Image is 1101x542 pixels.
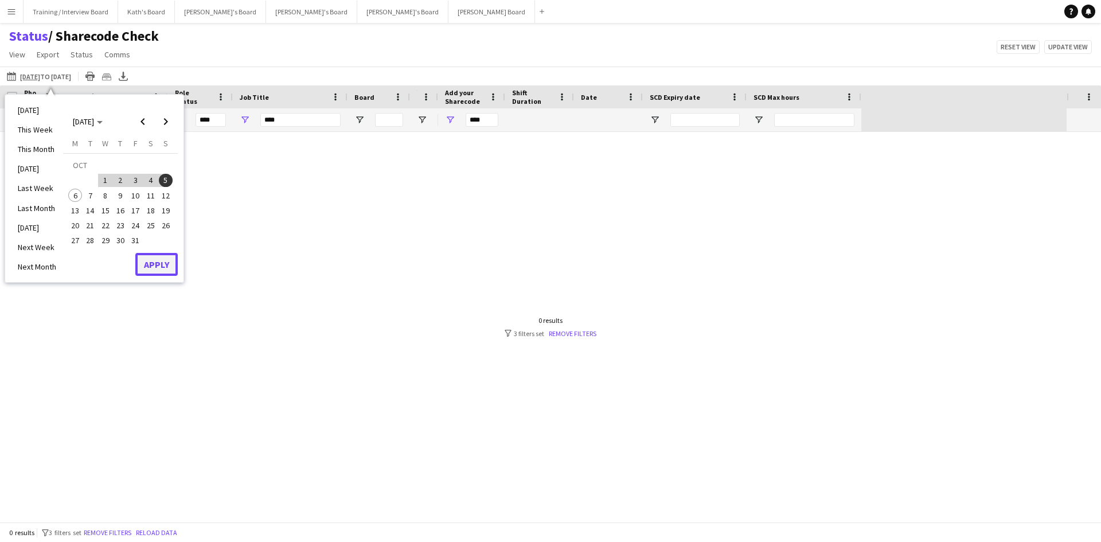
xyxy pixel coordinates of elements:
button: [PERSON_NAME]'s Board [266,1,357,23]
span: 1 [99,174,112,188]
button: 05-10-2025 [158,173,173,188]
span: 4 [144,174,158,188]
button: Choose month and year [68,111,107,132]
button: Open Filter Menu [240,115,250,125]
button: Next month [154,110,177,133]
span: T [88,138,92,149]
li: [DATE] [11,159,63,178]
span: W [102,138,108,149]
a: View [5,47,30,62]
button: 29-10-2025 [98,233,113,248]
span: 12 [159,189,173,202]
button: Previous month [131,110,154,133]
input: Column with Header Selection [7,92,17,102]
td: OCT [68,158,173,173]
button: [PERSON_NAME]'s Board [357,1,448,23]
span: 28 [84,234,97,248]
button: 07-10-2025 [83,188,97,203]
button: 23-10-2025 [113,218,128,233]
span: Date [581,93,597,102]
button: Open Filter Menu [753,115,764,125]
span: 3 filters set [49,528,81,537]
span: Job Title [240,93,269,102]
button: 26-10-2025 [158,218,173,233]
span: 22 [99,219,112,232]
button: 28-10-2025 [83,233,97,248]
div: 0 results [505,316,596,325]
button: 17-10-2025 [128,203,143,218]
app-action-btn: Export XLSX [116,69,130,83]
span: 24 [128,219,142,232]
span: 31 [128,234,142,248]
div: 3 filters set [505,329,596,338]
span: 10 [128,189,142,202]
span: Shift Duration [512,88,553,106]
button: Kath's Board [118,1,175,23]
li: This Week [11,120,63,139]
span: T [118,138,122,149]
span: Add your Sharecode [445,88,485,106]
button: 25-10-2025 [143,218,158,233]
span: Name [66,93,84,102]
button: Reload data [134,527,179,539]
button: 10-10-2025 [128,188,143,203]
span: 19 [159,204,173,217]
span: Role Status [175,88,212,106]
button: Open Filter Menu [445,115,455,125]
button: Reset view [997,40,1040,54]
button: 31-10-2025 [128,233,143,248]
span: Export [37,49,59,60]
span: 13 [68,204,82,217]
button: 06-10-2025 [68,188,83,203]
li: Last Week [11,178,63,198]
button: 12-10-2025 [158,188,173,203]
input: Board Filter Input [375,113,403,127]
li: [DATE] [11,100,63,120]
span: 20 [68,219,82,232]
li: Last Month [11,198,63,218]
button: 09-10-2025 [113,188,128,203]
button: 20-10-2025 [68,218,83,233]
button: 27-10-2025 [68,233,83,248]
button: 02-10-2025 [113,173,128,188]
li: [DATE] [11,218,63,237]
button: Open Filter Menu [650,115,660,125]
button: 18-10-2025 [143,203,158,218]
a: Export [32,47,64,62]
li: Next Month [11,257,63,276]
span: 3 [128,174,142,188]
button: 14-10-2025 [83,203,97,218]
span: S [163,138,168,149]
span: 26 [159,219,173,232]
span: 7 [84,189,97,202]
button: Open Filter Menu [354,115,365,125]
span: 2 [114,174,127,188]
button: 13-10-2025 [68,203,83,218]
span: 23 [114,219,127,232]
button: 21-10-2025 [83,218,97,233]
span: [DATE] [73,116,94,127]
button: 15-10-2025 [98,203,113,218]
span: M [72,138,78,149]
span: Comms [104,49,130,60]
input: Do you have a British or Irish Passport? Filter Input [438,113,443,127]
button: Training / Interview Board [24,1,118,23]
span: SCD Expiry date [650,93,700,102]
span: Photo [24,88,38,106]
button: 03-10-2025 [128,173,143,188]
a: Comms [100,47,135,62]
span: 14 [84,204,97,217]
span: 21 [84,219,97,232]
button: [DATE]to [DATE] [5,69,73,83]
a: Remove filters [549,329,596,338]
span: 30 [114,234,127,248]
button: 22-10-2025 [98,218,113,233]
a: Status [66,47,97,62]
button: Remove filters [81,527,134,539]
app-action-btn: Crew files as ZIP [100,69,114,83]
span: 27 [68,234,82,248]
button: [PERSON_NAME] Board [448,1,535,23]
span: 6 [68,189,82,202]
button: 19-10-2025 [158,203,173,218]
span: 17 [128,204,142,217]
